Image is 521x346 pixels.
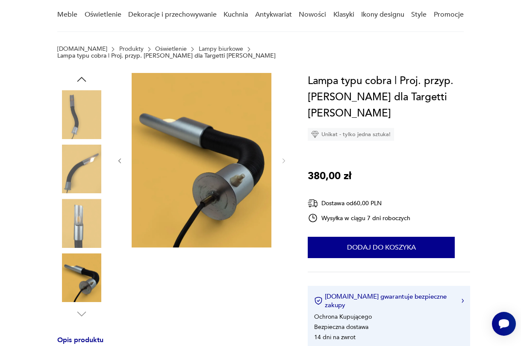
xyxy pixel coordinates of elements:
img: Zdjęcie produktu Lampa typu cobra | Proj. przyp. Mario Bellini dla Targetti Sankey [57,90,106,139]
div: Unikat - tylko jedna sztuka! [308,128,394,141]
a: Produkty [119,46,144,52]
p: Lampa typu cobra | Proj. przyp. [PERSON_NAME] dla Targetti [PERSON_NAME] [57,52,276,59]
iframe: Smartsupp widget button [492,312,516,336]
img: Ikona dostawy [308,198,318,209]
div: Dostawa od 60,00 PLN [308,198,410,209]
img: Ikona strzałki w prawo [462,299,464,303]
a: [DOMAIN_NAME] [57,46,107,52]
img: Zdjęcie produktu Lampa typu cobra | Proj. przyp. Mario Bellini dla Targetti Sankey [57,199,106,247]
p: 380,00 zł [308,168,351,184]
li: Bezpieczna dostawa [314,323,368,331]
img: Zdjęcie produktu Lampa typu cobra | Proj. przyp. Mario Bellini dla Targetti Sankey [57,253,106,302]
img: Ikona diamentu [311,131,319,138]
img: Zdjęcie produktu Lampa typu cobra | Proj. przyp. Mario Bellini dla Targetti Sankey [132,73,271,247]
h1: Lampa typu cobra | Proj. przyp. [PERSON_NAME] dla Targetti [PERSON_NAME] [308,73,470,122]
button: [DOMAIN_NAME] gwarantuje bezpieczne zakupy [314,292,464,309]
li: Ochrona Kupującego [314,313,372,321]
img: Zdjęcie produktu Lampa typu cobra | Proj. przyp. Mario Bellini dla Targetti Sankey [57,145,106,193]
div: Wysyłka w ciągu 7 dni roboczych [308,213,410,223]
img: Ikona certyfikatu [314,297,323,305]
button: Dodaj do koszyka [308,237,455,258]
a: Lampy biurkowe [199,46,243,52]
li: 14 dni na zwrot [314,333,356,341]
a: Oświetlenie [155,46,187,52]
